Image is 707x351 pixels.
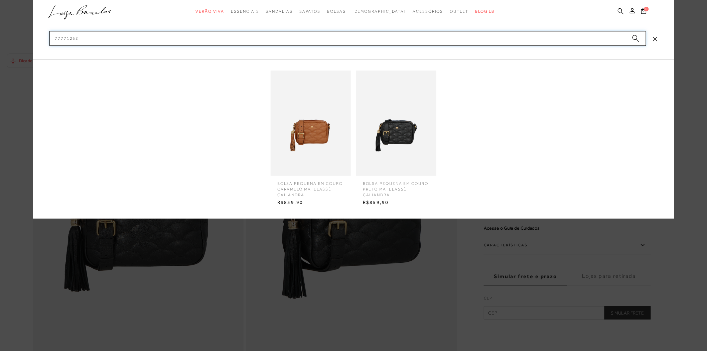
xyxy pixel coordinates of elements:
a: categoryNavScreenReaderText [231,5,259,18]
span: BLOG LB [475,9,494,14]
a: BOLSA PEQUENA EM COURO CARAMELO MATELASSÊ CALIANDRA BOLSA PEQUENA EM COURO CARAMELO MATELASSÊ CAL... [269,71,352,208]
span: Acessórios [413,9,443,14]
a: categoryNavScreenReaderText [413,5,443,18]
span: Bolsas [327,9,346,14]
span: Sandálias [266,9,293,14]
img: BOLSA PEQUENA EM COURO PRETO MATELASSÊ CALIANDRA [356,71,436,176]
span: Essenciais [231,9,259,14]
img: BOLSA PEQUENA EM COURO CARAMELO MATELASSÊ CALIANDRA [271,71,351,176]
a: categoryNavScreenReaderText [450,5,469,18]
span: R$859,90 [358,198,435,208]
span: BOLSA PEQUENA EM COURO PRETO MATELASSÊ CALIANDRA [358,176,435,198]
span: R$859,90 [272,198,349,208]
a: categoryNavScreenReaderText [266,5,293,18]
span: Outlet [450,9,469,14]
a: BOLSA PEQUENA EM COURO PRETO MATELASSÊ CALIANDRA BOLSA PEQUENA EM COURO PRETO MATELASSÊ CALIANDRA... [355,71,438,208]
a: categoryNavScreenReaderText [299,5,320,18]
span: Sapatos [299,9,320,14]
span: 0 [644,7,649,11]
a: BLOG LB [475,5,494,18]
a: noSubCategoriesText [352,5,406,18]
span: Verão Viva [195,9,224,14]
a: categoryNavScreenReaderText [327,5,346,18]
span: [DEMOGRAPHIC_DATA] [352,9,406,14]
span: BOLSA PEQUENA EM COURO CARAMELO MATELASSÊ CALIANDRA [272,176,349,198]
input: Buscar. [49,31,646,46]
button: 0 [639,7,649,16]
a: categoryNavScreenReaderText [195,5,224,18]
